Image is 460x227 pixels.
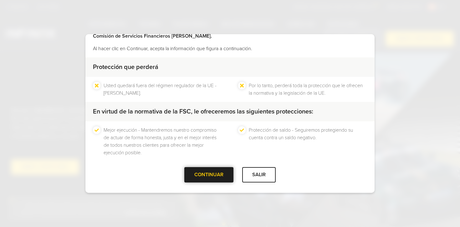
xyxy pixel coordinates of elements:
strong: En virtud de la normativa de la FSC, le ofreceremos las siguientes protecciones: [93,108,313,115]
li: Mejor ejecución - Mantendremos nuestro compromiso de actuar de forma honesta, justa y en el mejor... [104,126,222,156]
strong: Tenga en cuenta que está entrando en el sitio de INFINOX Limited en [GEOGRAPHIC_DATA], que está r... [93,25,355,39]
strong: Protección que perderá [93,63,158,71]
p: Al hacer clic en Continuar, acepta la información que figura a continuación. [93,45,367,52]
div: CONTINUAR [184,167,233,182]
li: Por lo tanto, perderá toda la protección que le ofrecen la normativa y la legislación de la UE. [249,82,367,97]
li: Usted quedará fuera del régimen regulador de la UE - [PERSON_NAME]. [104,82,222,97]
li: Protección de saldo - Seguiremos protegiendo su cuenta contra un saldo negativo. [249,126,367,156]
div: SALIR [242,167,276,182]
